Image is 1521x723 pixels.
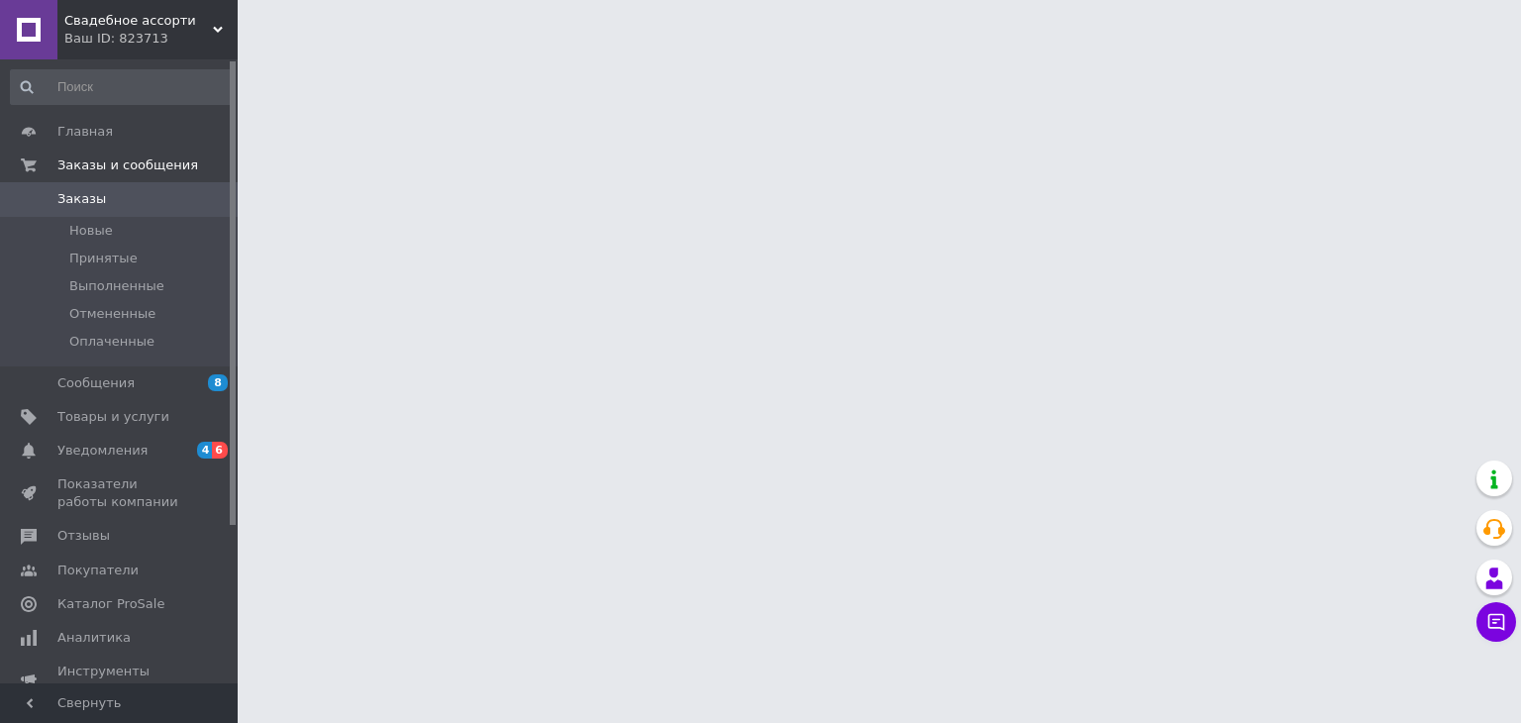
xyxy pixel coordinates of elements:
span: Аналитика [57,629,131,647]
div: Ваш ID: 823713 [64,30,238,48]
span: Заказы [57,190,106,208]
span: Показатели работы компании [57,475,183,511]
span: Каталог ProSale [57,595,164,613]
span: Инструменты вебмастера и SEO [57,663,183,698]
span: Отзывы [57,527,110,545]
span: Отмененные [69,305,155,323]
span: Оплаченные [69,333,154,351]
span: Сообщения [57,374,135,392]
span: 6 [212,442,228,459]
span: Свадебное ассорти [64,12,213,30]
span: Новые [69,222,113,240]
span: Выполненные [69,277,164,295]
span: Покупатели [57,562,139,579]
span: Уведомления [57,442,148,460]
span: Принятые [69,250,138,267]
button: Чат с покупателем [1476,602,1516,642]
input: Поиск [10,69,234,105]
span: Товары и услуги [57,408,169,426]
span: 8 [208,374,228,391]
span: Заказы и сообщения [57,156,198,174]
span: 4 [197,442,213,459]
span: Главная [57,123,113,141]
